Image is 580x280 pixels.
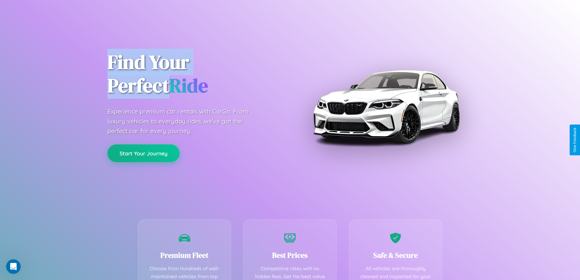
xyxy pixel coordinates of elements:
h3: Safe & Secure [358,250,433,260]
button: Start Your Journey [107,144,180,162]
h3: Best Prices [253,250,327,260]
h3: Premium Fleet [147,250,222,260]
span: Ride [169,72,208,99]
iframe: Intercom live chat [6,259,21,274]
p: Experience premium car rentals with CarGo. From luxury vehicles to everyday rides, we've got the ... [107,107,260,136]
img: Premium BMW car rental vehicle [310,30,462,183]
h1: Find Your Perfect [107,51,281,97]
div: Give Feedback [573,128,577,152]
